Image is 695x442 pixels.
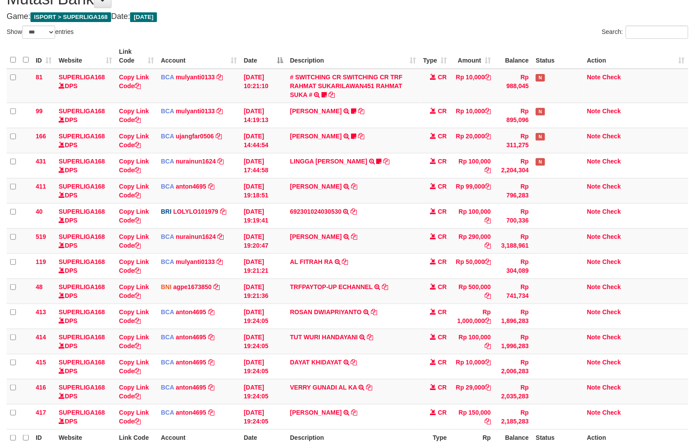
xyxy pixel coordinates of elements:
[59,384,105,391] a: SUPERLIGA168
[240,69,287,103] td: [DATE] 10:21:10
[36,74,43,81] span: 81
[208,334,214,341] a: Copy anton4695 to clipboard
[176,74,215,81] a: mulyanti0133
[240,404,287,429] td: [DATE] 19:24:05
[59,158,105,165] a: SUPERLIGA168
[161,233,174,240] span: BCA
[36,308,46,316] span: 413
[213,283,220,290] a: Copy agpe1673850 to clipboard
[36,283,43,290] span: 48
[59,258,105,265] a: SUPERLIGA168
[161,158,174,165] span: BCA
[161,74,174,81] span: BCA
[450,153,494,178] td: Rp 100,000
[161,384,174,391] span: BCA
[30,12,111,22] span: ISPORT > SUPERLIGA168
[485,133,491,140] a: Copy Rp 20,000 to clipboard
[290,108,342,115] a: [PERSON_NAME]
[587,208,601,215] a: Note
[240,329,287,354] td: [DATE] 19:24:05
[216,133,222,140] a: Copy ujangfar0506 to clipboard
[351,208,357,215] a: Copy 692301024030530 to clipboard
[173,283,212,290] a: agpe1673850
[161,183,174,190] span: BCA
[36,158,46,165] span: 431
[55,44,116,69] th: Website: activate to sort column ascending
[240,44,287,69] th: Date: activate to sort column descending
[119,108,149,123] a: Copy Link Code
[494,128,532,153] td: Rp 311,275
[485,183,491,190] a: Copy Rp 99,000 to clipboard
[587,384,601,391] a: Note
[240,253,287,279] td: [DATE] 19:21:21
[290,74,403,98] a: # SWITCHING CR SWITCHING CR TRF RAHMAT SUKARILAWAN451 RAHMAT SUKA #
[602,183,621,190] a: Check
[450,354,494,379] td: Rp 10,000
[485,74,491,81] a: Copy Rp 10,000 to clipboard
[290,359,342,366] a: DAYAT KHIDAYAT
[240,354,287,379] td: [DATE] 19:24:05
[176,108,215,115] a: mulyanti0133
[602,26,688,39] label: Search:
[290,183,342,190] a: [PERSON_NAME]
[450,379,494,404] td: Rp 29,000
[351,183,357,190] a: Copy DINI MAELANI to clipboard
[450,178,494,203] td: Rp 99,000
[494,253,532,279] td: Rp 304,089
[494,44,532,69] th: Balance
[208,308,214,316] a: Copy anton4695 to clipboard
[587,158,601,165] a: Note
[217,233,224,240] a: Copy nurainun1624 to clipboard
[438,283,447,290] span: CR
[450,304,494,329] td: Rp 1,000,000
[119,233,149,249] a: Copy Link Code
[587,334,601,341] a: Note
[36,384,46,391] span: 416
[532,44,583,69] th: Status
[587,233,601,240] a: Note
[384,158,390,165] a: Copy LINGGA ADITYA PRAT to clipboard
[59,409,105,416] a: SUPERLIGA168
[485,242,491,249] a: Copy Rp 290,000 to clipboard
[587,359,601,366] a: Note
[602,108,621,115] a: Check
[55,69,116,103] td: DPS
[602,308,621,316] a: Check
[157,44,240,69] th: Account: activate to sort column ascending
[494,178,532,203] td: Rp 796,283
[130,12,157,22] span: [DATE]
[536,74,545,82] span: Has Note
[161,208,172,215] span: BRI
[342,258,348,265] a: Copy AL FITRAH RA to clipboard
[290,258,333,265] a: AL FITRAH RA
[494,203,532,228] td: Rp 700,336
[438,409,447,416] span: CR
[587,308,601,316] a: Note
[587,283,601,290] a: Note
[450,69,494,103] td: Rp 10,000
[119,283,149,299] a: Copy Link Code
[290,158,367,165] a: LINGGA [PERSON_NAME]
[602,409,621,416] a: Check
[59,208,105,215] a: SUPERLIGA168
[173,208,218,215] a: LOLYLO101979
[485,317,491,324] a: Copy Rp 1,000,000 to clipboard
[485,167,491,174] a: Copy Rp 100,000 to clipboard
[485,108,491,115] a: Copy Rp 10,000 to clipboard
[119,308,149,324] a: Copy Link Code
[161,359,174,366] span: BCA
[494,379,532,404] td: Rp 2,035,283
[119,208,149,224] a: Copy Link Code
[176,183,206,190] a: anton4695
[351,233,357,240] a: Copy HERI SUSANTO to clipboard
[176,409,206,416] a: anton4695
[602,233,621,240] a: Check
[55,379,116,404] td: DPS
[290,133,342,140] a: [PERSON_NAME]
[161,409,174,416] span: BCA
[55,304,116,329] td: DPS
[494,404,532,429] td: Rp 2,185,283
[494,279,532,304] td: Rp 741,734
[55,153,116,178] td: DPS
[602,334,621,341] a: Check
